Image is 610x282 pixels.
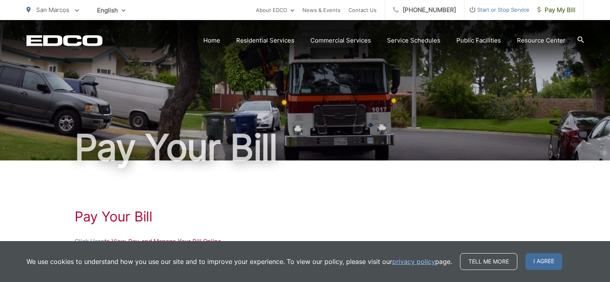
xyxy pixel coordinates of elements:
[302,5,340,15] a: News & Events
[256,5,294,15] a: About EDCO
[26,128,584,168] h1: Pay Your Bill
[310,36,371,45] a: Commercial Services
[537,5,576,15] span: Pay My Bill
[517,36,565,45] a: Resource Center
[26,257,452,266] p: We use cookies to understand how you use our site and to improve your experience. To view our pol...
[75,237,104,246] a: Click Here
[525,253,562,270] span: I agree
[26,35,103,46] a: EDCD logo. Return to the homepage.
[349,5,377,15] a: Contact Us
[36,6,69,14] span: San Marcos
[460,253,517,270] a: Tell me more
[456,36,501,45] a: Public Facilities
[91,3,132,17] span: English
[75,209,536,225] h1: Pay Your Bill
[387,36,440,45] a: Service Schedules
[236,36,294,45] a: Residential Services
[75,237,536,246] p: to View, Pay, and Manage Your Bill Online
[203,36,220,45] a: Home
[392,257,435,266] a: privacy policy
